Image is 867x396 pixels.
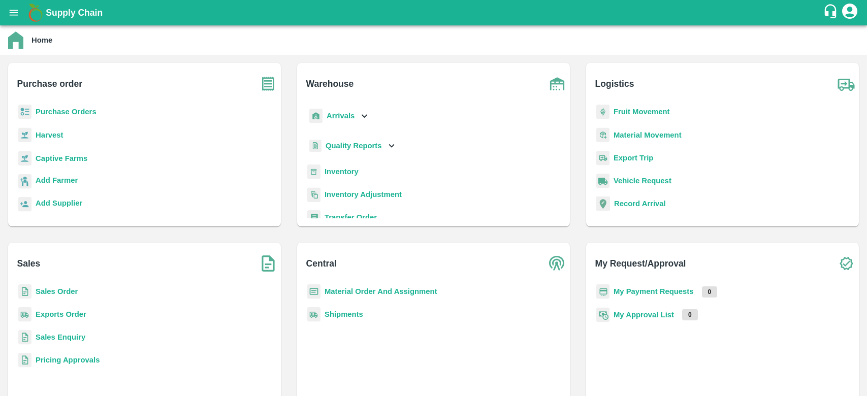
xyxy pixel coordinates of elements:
[833,251,859,276] img: check
[614,311,674,319] a: My Approval List
[596,284,609,299] img: payment
[614,200,666,208] a: Record Arrival
[307,136,397,156] div: Quality Reports
[309,109,323,123] img: whArrival
[36,287,78,295] a: Sales Order
[595,77,634,91] b: Logistics
[325,190,402,199] a: Inventory Adjustment
[46,8,103,18] b: Supply Chain
[46,6,823,20] a: Supply Chain
[614,177,671,185] a: Vehicle Request
[682,309,698,320] p: 0
[307,307,320,322] img: shipments
[325,287,437,295] a: Material Order And Assignment
[307,284,320,299] img: centralMaterial
[18,174,31,189] img: farmer
[307,164,320,179] img: whInventory
[596,174,609,188] img: vehicle
[596,127,609,143] img: material
[36,356,100,364] a: Pricing Approvals
[595,256,686,271] b: My Request/Approval
[833,71,859,96] img: truck
[614,108,670,116] a: Fruit Movement
[18,127,31,143] img: harvest
[614,287,694,295] a: My Payment Requests
[2,1,25,24] button: open drawer
[841,2,859,23] div: account of current user
[18,284,31,299] img: sales
[25,3,46,23] img: logo
[544,71,570,96] img: warehouse
[596,105,609,119] img: fruit
[36,176,78,184] b: Add Farmer
[18,353,31,368] img: sales
[31,36,52,44] b: Home
[823,4,841,22] div: customer-support
[18,307,31,322] img: shipments
[325,168,359,176] a: Inventory
[702,286,718,298] p: 0
[326,142,382,150] b: Quality Reports
[307,210,320,225] img: whTransfer
[36,175,78,188] a: Add Farmer
[544,251,570,276] img: central
[307,187,320,202] img: inventory
[614,131,682,139] a: Material Movement
[309,140,322,152] img: qualityReport
[36,197,82,211] a: Add Supplier
[36,333,85,341] a: Sales Enquiry
[327,112,355,120] b: Arrivals
[17,77,82,91] b: Purchase order
[36,199,82,207] b: Add Supplier
[307,105,370,127] div: Arrivals
[18,330,31,345] img: sales
[596,307,609,322] img: approval
[18,151,31,166] img: harvest
[18,105,31,119] img: reciept
[325,213,377,221] a: Transfer Order
[306,77,354,91] b: Warehouse
[325,310,363,318] a: Shipments
[596,196,610,211] img: recordArrival
[255,71,281,96] img: purchase
[36,154,87,162] a: Captive Farms
[306,256,337,271] b: Central
[8,31,23,49] img: home
[36,310,86,318] a: Exports Order
[18,197,31,212] img: supplier
[596,151,609,166] img: delivery
[255,251,281,276] img: soSales
[614,154,653,162] a: Export Trip
[17,256,41,271] b: Sales
[36,131,63,139] a: Harvest
[36,108,97,116] a: Purchase Orders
